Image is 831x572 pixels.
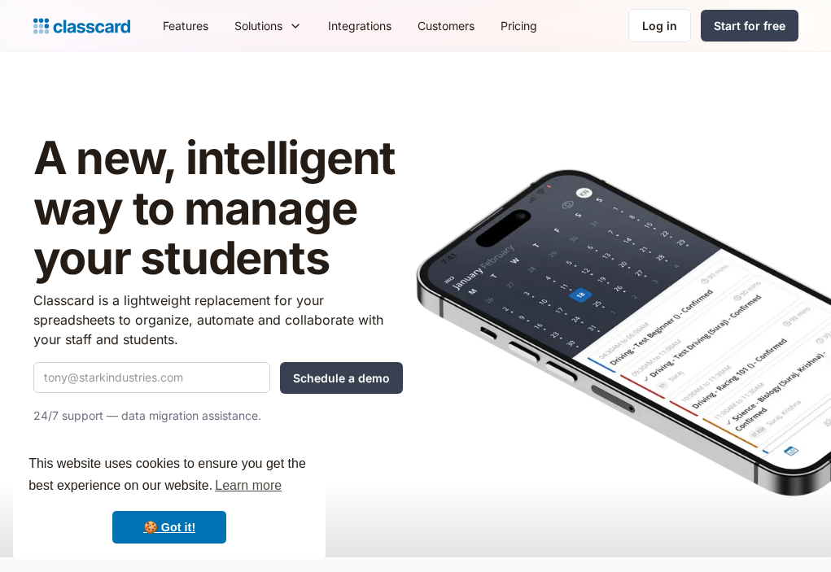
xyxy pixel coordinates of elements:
p: Classcard is a lightweight replacement for your spreadsheets to organize, automate and collaborat... [33,290,403,349]
div: Start for free [714,17,785,34]
div: Solutions [221,7,315,44]
div: cookieconsent [13,439,326,559]
a: Integrations [315,7,405,44]
div: Log in [642,17,677,34]
a: Features [150,7,221,44]
h1: A new, intelligent way to manage your students [33,133,403,284]
div: Solutions [234,17,282,34]
p: 24/7 support — data migration assistance. [33,406,403,426]
a: learn more about cookies [212,474,284,498]
a: Start for free [701,10,798,41]
a: Pricing [488,7,550,44]
a: Customers [405,7,488,44]
input: Schedule a demo [280,362,403,394]
a: Log in [628,9,691,42]
a: dismiss cookie message [112,511,226,544]
span: This website uses cookies to ensure you get the best experience on our website. [28,454,310,498]
input: tony@starkindustries.com [33,362,270,393]
form: Quick Demo Form [33,362,403,394]
a: Logo [33,15,130,37]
